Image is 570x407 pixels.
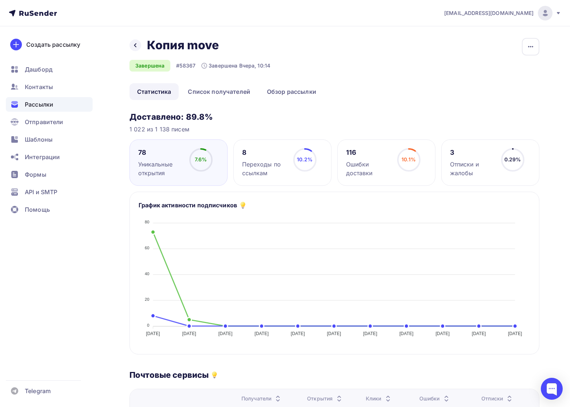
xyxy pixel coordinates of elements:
[399,331,414,336] tspan: [DATE]
[435,331,450,336] tspan: [DATE]
[327,331,341,336] tspan: [DATE]
[218,331,233,336] tspan: [DATE]
[146,331,160,336] tspan: [DATE]
[180,83,258,100] a: Список получателей
[25,65,53,74] span: Дашборд
[145,297,150,302] tspan: 20
[145,272,150,276] tspan: 40
[129,83,179,100] a: Статистика
[346,160,391,177] div: Ошибки доставки
[129,125,539,134] div: 1 022 из 1 138 писем
[6,167,93,182] a: Формы
[25,170,46,179] span: Формы
[6,132,93,147] a: Шаблоны
[444,9,534,17] span: [EMAIL_ADDRESS][DOMAIN_NAME]
[26,40,80,49] div: Создать рассылку
[139,201,237,210] h5: График активности подписчиков
[176,62,195,69] div: #58367
[129,60,170,72] div: Завершена
[450,148,495,157] div: 3
[255,331,269,336] tspan: [DATE]
[6,80,93,94] a: Контакты
[444,6,561,20] a: [EMAIL_ADDRESS][DOMAIN_NAME]
[6,97,93,112] a: Рассылки
[346,148,391,157] div: 116
[25,118,63,126] span: Отправители
[129,112,539,122] h3: Доставлено: 89.8%
[297,156,313,162] span: 10.2%
[307,395,344,402] div: Открытия
[259,83,324,100] a: Обзор рассылки
[145,220,150,224] tspan: 80
[242,148,287,157] div: 8
[419,395,451,402] div: Ошибки
[402,156,416,162] span: 10.1%
[25,82,53,91] span: Контакты
[291,331,305,336] tspan: [DATE]
[25,153,60,161] span: Интеграции
[25,205,50,214] span: Помощь
[138,148,183,157] div: 78
[6,115,93,129] a: Отправители
[241,395,282,402] div: Получатели
[182,331,196,336] tspan: [DATE]
[363,331,377,336] tspan: [DATE]
[145,246,150,250] tspan: 60
[242,160,287,177] div: Переходы по ссылкам
[481,395,514,402] div: Отписки
[450,160,495,177] div: Отписки и жалобы
[25,387,51,395] span: Telegram
[147,38,219,53] h2: Копия move
[147,323,149,327] tspan: 0
[138,160,183,177] div: Уникальные открытия
[25,188,57,196] span: API и SMTP
[366,395,392,402] div: Клики
[25,135,53,144] span: Шаблоны
[25,100,53,109] span: Рассылки
[6,62,93,77] a: Дашборд
[201,62,270,69] div: Завершена Вчера, 10:14
[129,370,209,380] h3: Почтовые сервисы
[504,156,521,162] span: 0.29%
[195,156,207,162] span: 7.6%
[508,331,522,336] tspan: [DATE]
[472,331,486,336] tspan: [DATE]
